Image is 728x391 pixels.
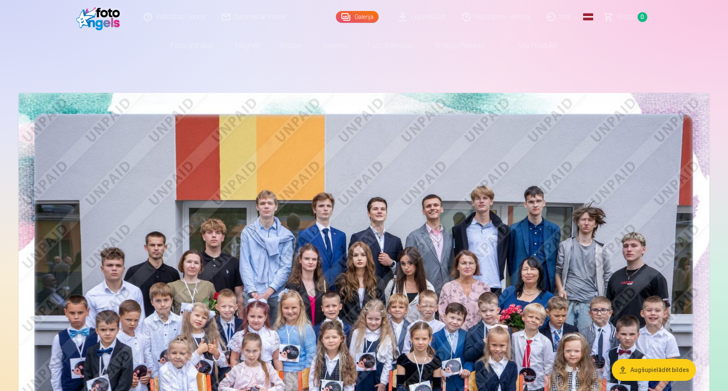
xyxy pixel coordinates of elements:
img: /fa3 [76,3,125,30]
a: Suvenīri [313,34,357,57]
a: Visi produkti [495,34,567,57]
a: Atslēgu piekariņi [424,34,495,57]
a: Krūzes [270,34,313,57]
a: Foto izdrukas [161,34,225,57]
span: 0 [638,12,647,22]
a: Foto kalendāri [357,34,424,57]
a: Galerija [336,11,379,23]
span: Grozs [617,12,634,22]
button: Augšupielādēt bildes [612,359,696,381]
a: Magnēti [225,34,270,57]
